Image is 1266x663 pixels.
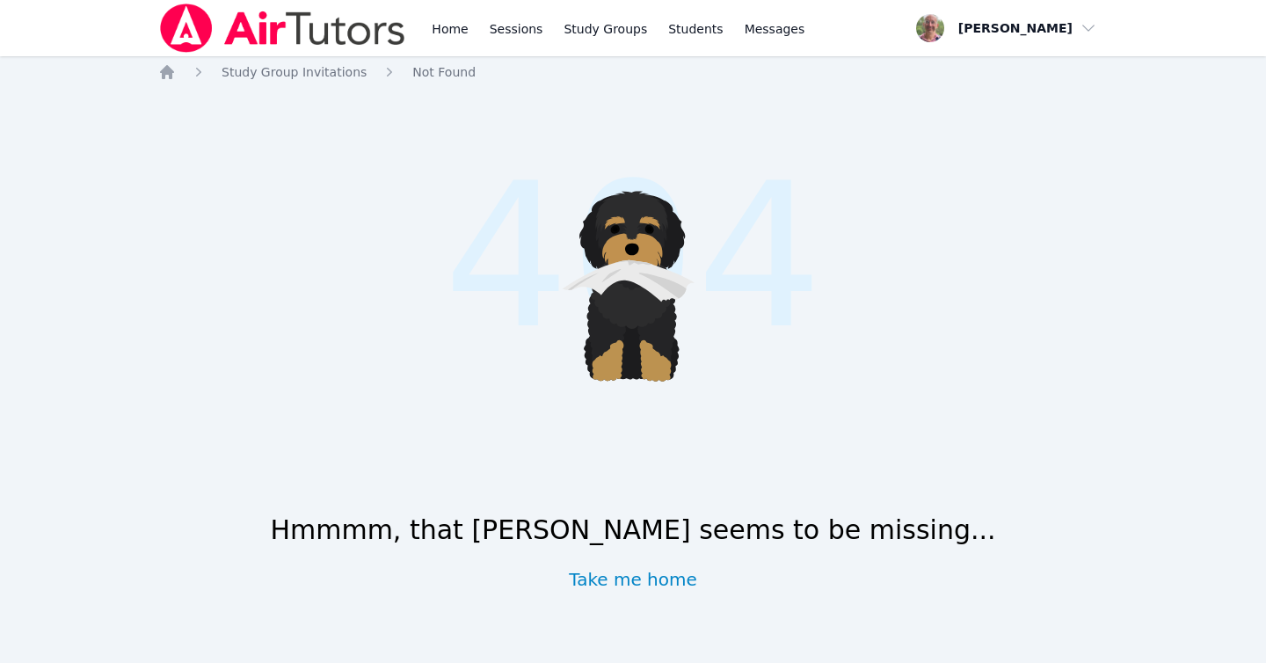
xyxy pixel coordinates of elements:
span: 404 [443,107,823,405]
span: Not Found [412,65,476,79]
h1: Hmmmm, that [PERSON_NAME] seems to be missing... [270,514,995,546]
nav: Breadcrumb [158,63,1108,81]
span: Study Group Invitations [222,65,367,79]
img: Air Tutors [158,4,407,53]
a: Study Group Invitations [222,63,367,81]
a: Not Found [412,63,476,81]
span: Messages [745,20,805,38]
a: Take me home [569,567,697,592]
